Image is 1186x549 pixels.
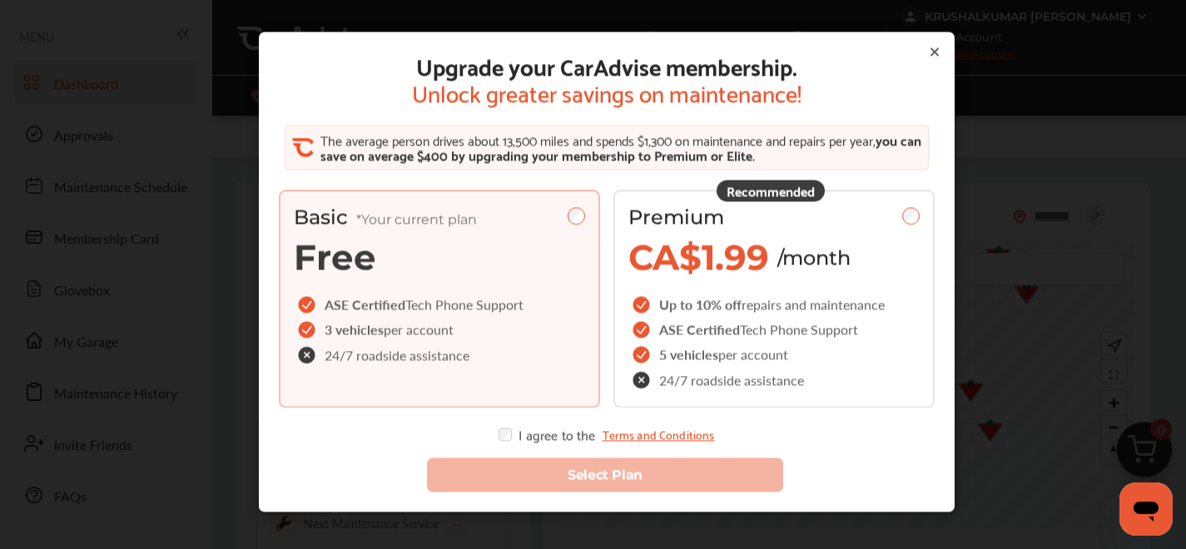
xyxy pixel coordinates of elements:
img: checkIcon.6d469ec1.svg [298,322,318,339]
span: ASE Certified [325,295,405,314]
span: Basic [294,205,477,230]
img: CA_CheckIcon.cf4f08d4.svg [291,137,313,159]
span: Upgrade your CarAdvise membership. [412,52,801,79]
span: 5 vehicles [659,345,718,364]
span: Unlock greater savings on maintenance! [412,79,801,106]
div: I agree to the [499,428,714,442]
a: Terms and Conditions [602,428,714,442]
span: Up to 10% off [659,295,742,314]
span: 24/7 roadside assistance [659,373,804,387]
img: checkIcon.6d469ec1.svg [633,297,653,314]
span: The average person drives about 13,500 miles and spends $1,300 on maintenance and repairs per year, [320,129,875,151]
img: check-cross-icon.c68f34ea.svg [298,347,318,364]
span: *Your current plan [356,212,477,228]
img: checkIcon.6d469ec1.svg [633,347,653,364]
span: per account [384,320,454,339]
span: Premium [628,205,724,230]
span: Free [294,236,376,279]
span: 3 vehicles [325,320,384,339]
span: Tech Phone Support [405,295,524,314]
span: CA$1.99 [628,236,769,279]
span: /month [777,245,851,270]
span: repairs and maintenance [742,295,885,314]
iframe: Button to launch messaging window [1119,482,1173,536]
img: checkIcon.6d469ec1.svg [298,297,318,314]
img: checkIcon.6d469ec1.svg [633,322,653,339]
span: Tech Phone Support [740,320,858,339]
div: Recommended [717,181,825,202]
span: 24/7 roadside assistance [325,349,469,362]
span: per account [718,345,788,364]
img: check-cross-icon.c68f34ea.svg [633,372,653,389]
span: ASE Certified [659,320,740,339]
span: you can save on average $400 by upgrading your membership to Premium or Elite. [320,129,921,166]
